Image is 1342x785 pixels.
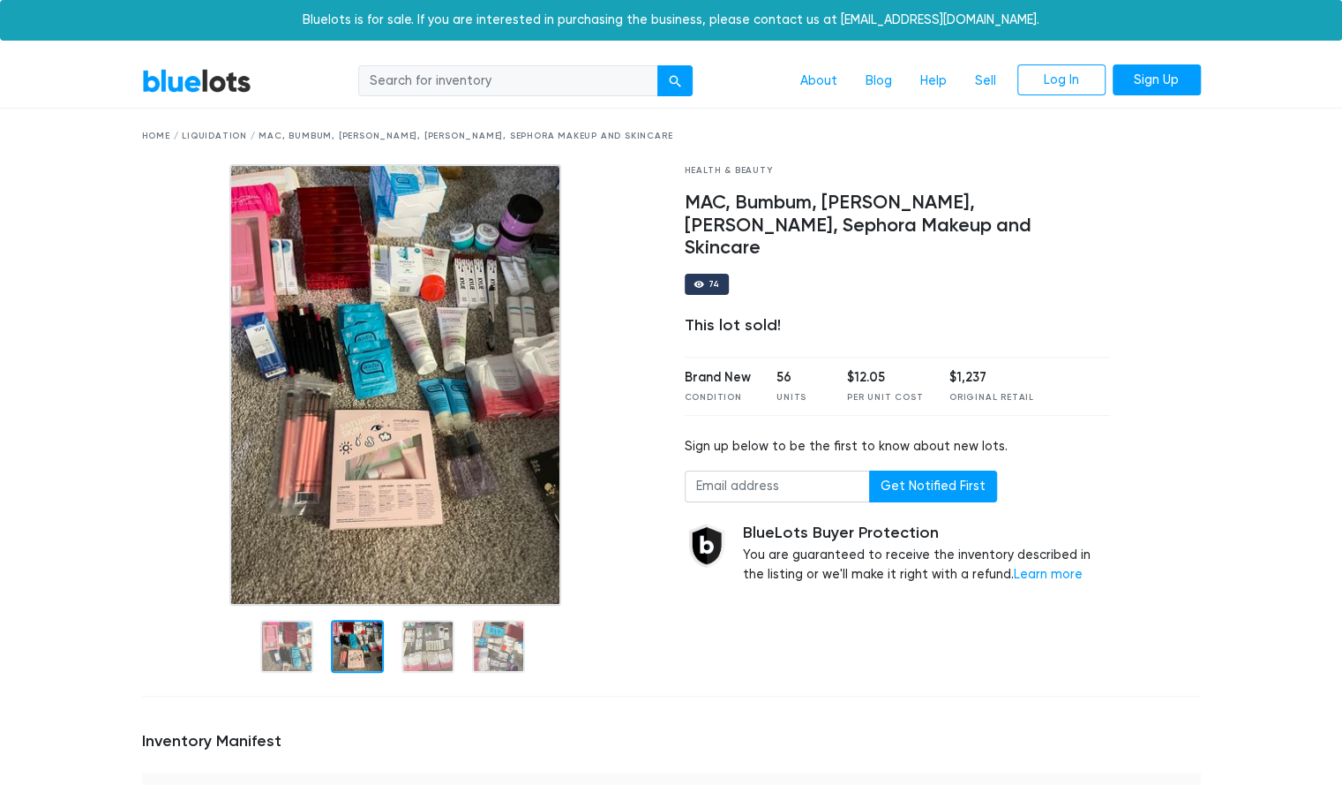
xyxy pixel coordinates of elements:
[743,524,1111,543] h5: BlueLots Buyer Protection
[358,65,658,97] input: Search for inventory
[142,68,251,94] a: BlueLots
[906,64,961,98] a: Help
[949,368,1034,388] div: $1,237
[685,471,870,502] input: Email address
[776,391,821,404] div: Units
[743,524,1111,585] div: You are guaranteed to receive the inventory described in the listing or we'll make it right with ...
[786,64,851,98] a: About
[708,280,721,289] div: 74
[685,316,1111,336] div: This lot sold!
[142,130,1201,143] div: Home / Liquidation / MAC, Bumbum, [PERSON_NAME], [PERSON_NAME], Sephora Makeup and Skincare
[685,192,1111,260] h4: MAC, Bumbum, [PERSON_NAME], [PERSON_NAME], Sephora Makeup and Skincare
[1014,567,1083,582] a: Learn more
[1017,64,1106,96] a: Log In
[869,471,997,502] button: Get Notified First
[685,524,729,568] img: buyer_protection_shield-3b65640a83011c7d3ede35a8e5a80bfdfaa6a97447f0071c1475b91a4b0b3d01.png
[961,64,1010,98] a: Sell
[142,732,1201,751] h5: Inventory Manifest
[1113,64,1201,96] a: Sign Up
[685,164,1111,177] div: Health & Beauty
[229,164,561,606] img: 68dfdd56-83ce-4931-b36d-43cc1d7a550c-1608671426.jpg
[776,368,821,388] div: 56
[847,391,923,404] div: Per Unit Cost
[949,391,1034,404] div: Original Retail
[685,437,1111,457] div: Sign up below to be the first to know about new lots.
[847,368,923,388] div: $12.05
[685,391,751,404] div: Condition
[851,64,906,98] a: Blog
[685,368,751,388] div: Brand New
